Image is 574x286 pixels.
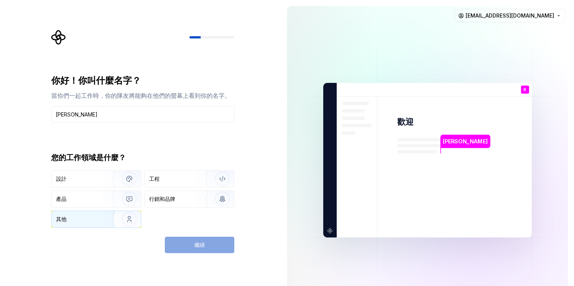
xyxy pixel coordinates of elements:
font: 設計 [56,175,67,182]
font: 當你們一起工作時，你的隊友將能夠在他們的螢幕上看到你的名字。 [51,92,231,99]
font: [PERSON_NAME] [443,138,488,145]
font: [EMAIL_ADDRESS][DOMAIN_NAME] [466,12,554,19]
button: [EMAIL_ADDRESS][DOMAIN_NAME] [455,9,565,22]
font: 歡迎 [397,117,413,127]
font: 行銷和品牌 [149,196,175,202]
font: 您的工作領域是什麼？ [51,153,126,162]
font: 工程 [149,175,160,182]
font: 其他 [56,216,67,222]
svg: 超新星標誌 [51,30,66,45]
font: 你好！你叫什麼名字？ [51,75,141,86]
input: 漢·索羅 [51,106,234,122]
font: R [524,87,526,92]
font: 產品 [56,196,67,202]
